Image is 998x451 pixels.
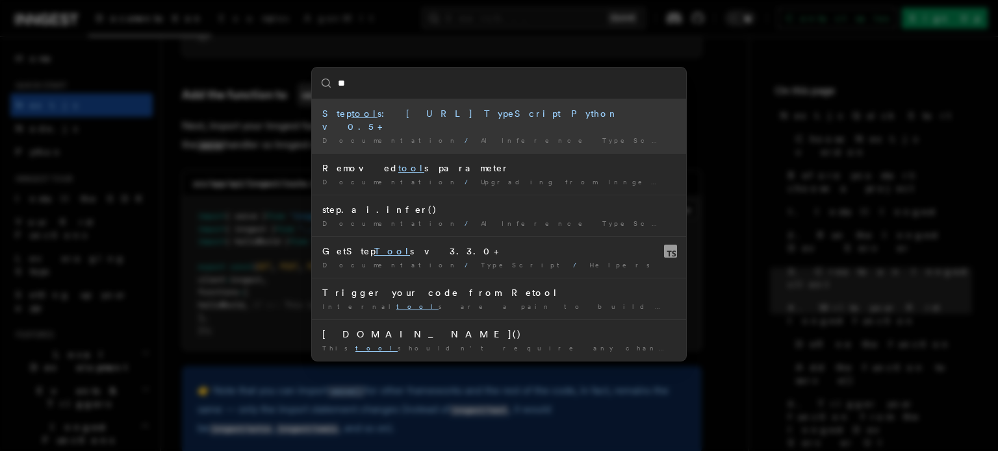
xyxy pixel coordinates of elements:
mark: tool [352,108,377,119]
span: TypeScript [481,261,568,269]
span: AI Inference TypeScript and Python only [481,219,838,227]
mark: tool [398,163,424,173]
span: / [573,261,584,269]
mark: tool [396,302,439,310]
span: Documentation [322,219,459,227]
span: Documentation [322,261,459,269]
div: Internal s are a pain to build and maintain. Fortunately … [322,302,676,311]
div: Trigger your code from Retool [322,286,676,299]
span: Documentation [322,178,459,186]
div: GetStep s v3.3.0+ [322,245,676,258]
span: / [465,136,476,144]
div: [DOMAIN_NAME]() [322,328,676,341]
span: AI Inference TypeScript and Python only [481,136,838,144]
span: / [465,219,476,227]
div: step.ai.infer() [322,203,676,216]
mark: Tool [374,246,410,256]
span: Helpers [589,261,658,269]
div: This shouldn't require any changes. We'd still … [322,343,676,353]
span: / [465,178,476,186]
div: Step s: [URL] TypeScript Python v0.5+ [322,107,676,133]
span: Upgrading from Inngest SDK v1 to v2 [481,178,815,186]
div: Removed s parameter [322,162,676,175]
span: / [465,261,476,269]
mark: tool [355,344,398,352]
span: Documentation [322,136,459,144]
